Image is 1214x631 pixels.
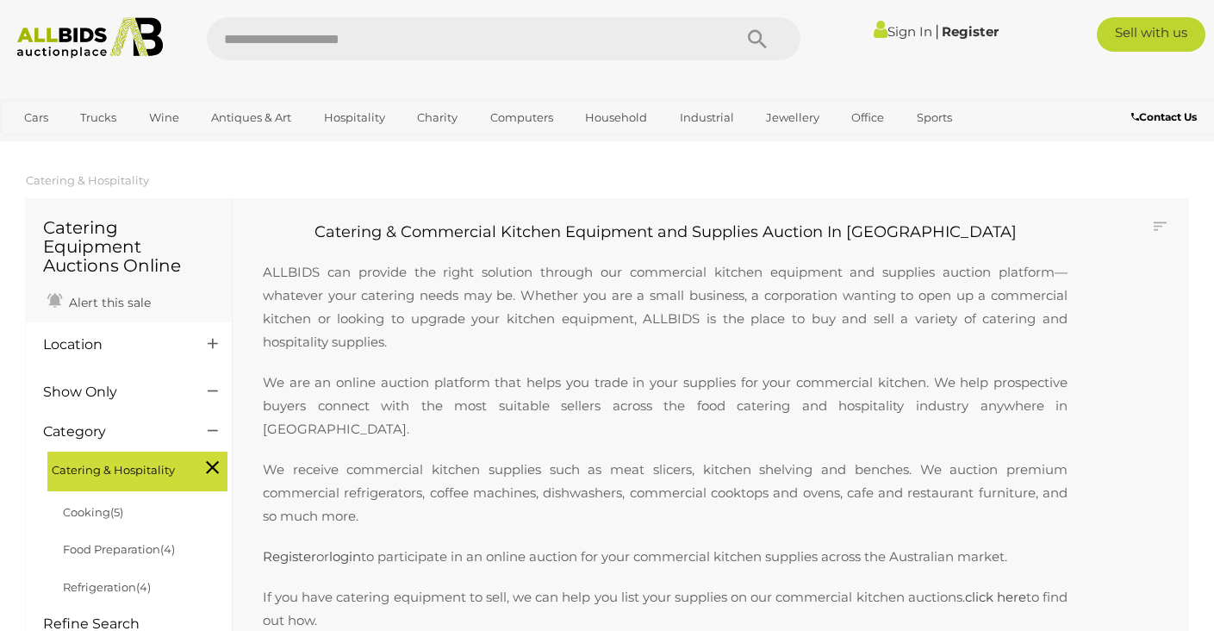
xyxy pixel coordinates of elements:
[755,103,831,132] a: Jewellery
[263,548,316,565] a: Register
[9,17,171,59] img: Allbids.com.au
[1131,108,1201,127] a: Contact Us
[574,103,658,132] a: Household
[13,103,59,132] a: Cars
[942,23,999,40] a: Register
[479,103,564,132] a: Computers
[200,103,302,132] a: Antiques & Art
[965,589,1026,605] a: click here
[138,103,190,132] a: Wine
[840,103,895,132] a: Office
[26,173,149,187] a: Catering & Hospitality
[329,548,361,565] a: login
[1131,110,1197,123] b: Contact Us
[246,224,1085,241] h2: Catering & Commercial Kitchen Equipment and Supplies Auction In [GEOGRAPHIC_DATA]
[63,580,151,594] a: Refrigeration(4)
[246,371,1085,440] p: We are an online auction platform that helps you trade in your supplies for your commercial kitch...
[63,542,175,556] a: Food Preparation(4)
[246,545,1085,568] p: or to participate in an online auction for your commercial kitchen supplies across the Australian...
[160,542,175,556] span: (4)
[43,288,155,314] a: Alert this sale
[714,17,800,60] button: Search
[669,103,745,132] a: Industrial
[406,103,469,132] a: Charity
[136,580,151,594] span: (4)
[313,103,396,132] a: Hospitality
[69,103,128,132] a: Trucks
[43,218,215,275] h1: Catering Equipment Auctions Online
[935,22,939,41] span: |
[1097,17,1205,52] a: Sell with us
[43,424,182,440] h4: Category
[246,458,1085,528] p: We receive commercial kitchen supplies such as meat slicers, kitchen shelving and benches. We auc...
[43,337,182,353] h4: Location
[874,23,932,40] a: Sign In
[13,132,158,160] a: [GEOGRAPHIC_DATA]
[52,456,181,480] span: Catering & Hospitality
[906,103,963,132] a: Sports
[246,243,1085,353] p: ALLBIDS can provide the right solution through our commercial kitchen equipment and supplies auct...
[43,384,182,400] h4: Show Only
[65,295,151,310] span: Alert this sale
[63,505,123,519] a: Cooking(5)
[110,505,123,519] span: (5)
